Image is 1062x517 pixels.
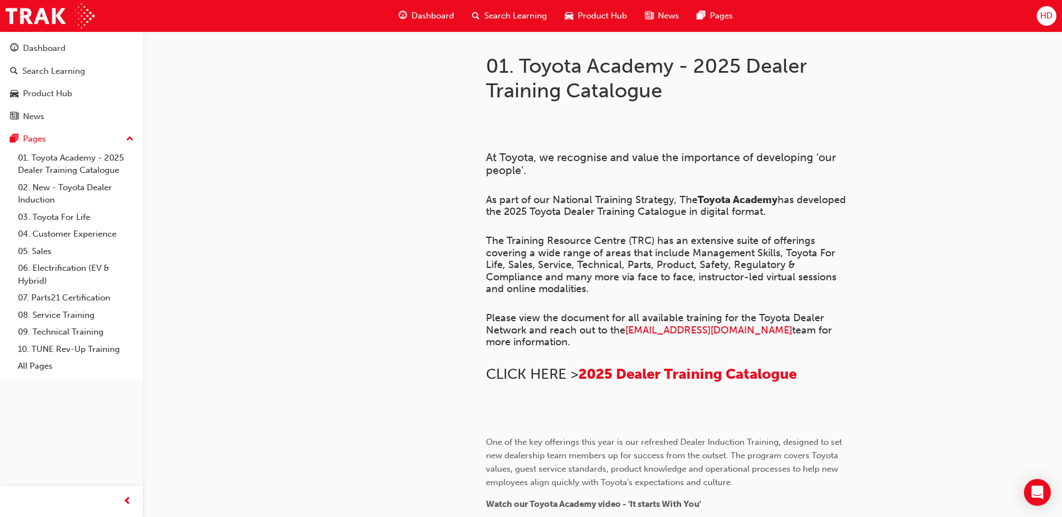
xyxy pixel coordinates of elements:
a: 01. Toyota Academy - 2025 Dealer Training Catalogue [13,149,138,179]
a: News [4,106,138,127]
span: team for more information. [486,324,835,349]
span: Toyota Academy [698,194,778,206]
div: News [23,110,44,123]
span: Please view the document for all available training for the Toyota Dealer Network and reach out t... [486,312,827,336]
div: Pages [23,133,46,145]
button: Pages [4,129,138,149]
span: News [658,10,679,22]
a: 08. Service Training [13,307,138,324]
div: Search Learning [22,65,85,78]
a: guage-iconDashboard [390,4,463,27]
span: news-icon [10,112,18,122]
span: guage-icon [10,44,18,54]
a: car-iconProduct Hub [556,4,636,27]
a: 09. Technical Training [13,323,138,341]
div: Product Hub [23,87,72,100]
a: 06. Electrification (EV & Hybrid) [13,260,138,289]
span: pages-icon [10,134,18,144]
a: 03. Toyota For Life [13,209,138,226]
span: At Toyota, we recognise and value the importance of developing ‘our people'. [486,151,839,177]
span: Product Hub [578,10,627,22]
a: pages-iconPages [688,4,742,27]
a: 05. Sales [13,243,138,260]
a: [EMAIL_ADDRESS][DOMAIN_NAME] [625,324,792,336]
span: Pages [710,10,733,22]
span: car-icon [10,89,18,99]
span: One of the key offerings this year is our refreshed Dealer Induction Training, designed to set ne... [486,437,844,487]
a: 07. Parts21 Certification [13,289,138,307]
span: CLICK HERE > [486,365,578,383]
h1: 01. Toyota Academy - 2025 Dealer Training Catalogue [486,54,853,102]
span: Dashboard [411,10,454,22]
span: Watch our Toyota Academy video - 'It starts With You' [486,499,701,509]
img: Trak [6,3,95,29]
span: HD [1040,10,1052,22]
button: HD [1037,6,1056,26]
a: Product Hub [4,83,138,104]
a: All Pages [13,358,138,375]
a: Search Learning [4,61,138,82]
span: pages-icon [697,9,705,23]
a: 02. New - Toyota Dealer Induction [13,179,138,209]
a: Dashboard [4,38,138,59]
span: car-icon [565,9,573,23]
span: search-icon [472,9,480,23]
span: prev-icon [123,495,132,509]
div: Open Intercom Messenger [1024,479,1051,506]
span: As part of our National Training Strategy, The [486,194,698,206]
span: search-icon [10,67,18,77]
span: guage-icon [399,9,407,23]
a: 10. TUNE Rev-Up Training [13,341,138,358]
span: news-icon [645,9,653,23]
a: 04. Customer Experience [13,225,138,243]
a: search-iconSearch Learning [463,4,556,27]
div: Dashboard [23,42,66,55]
span: has developed the 2025 Toyota Dealer Training Catalogue in digital format. [486,194,849,218]
span: The Training Resource Centre (TRC) has an extensive suite of offerings covering a wide range of a... [486,234,839,295]
a: news-iconNews [636,4,688,27]
span: up-icon [126,132,134,147]
button: DashboardSearch LearningProduct HubNews [4,36,138,129]
a: 2025 Dealer Training Catalogue [578,365,797,383]
span: Search Learning [484,10,547,22]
